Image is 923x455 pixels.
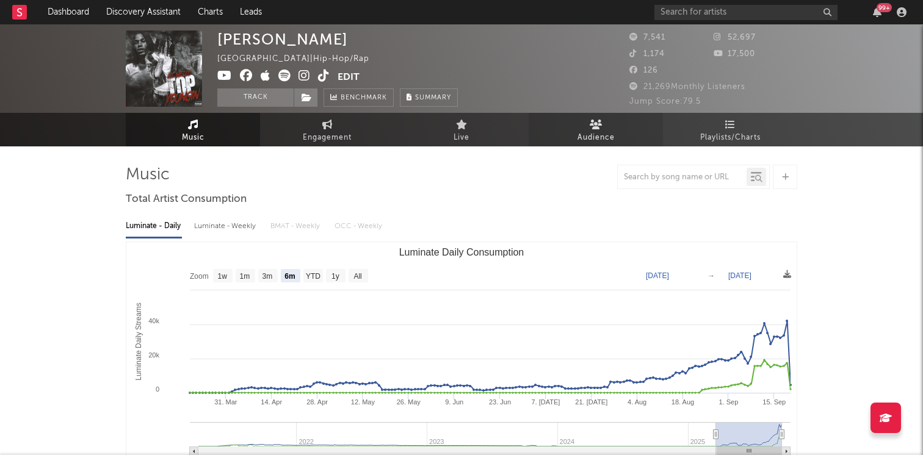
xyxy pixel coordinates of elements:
text: 40k [148,317,159,324]
span: 7,541 [629,34,665,41]
text: 0 [156,385,159,393]
text: 9. Jun [445,398,463,406]
text: YTD [306,272,320,281]
text: 18. Aug [671,398,694,406]
span: Benchmark [341,91,387,106]
text: [DATE] [728,271,751,280]
span: 21,269 Monthly Listeners [629,83,745,91]
text: 21. [DATE] [575,398,607,406]
a: Music [126,113,260,146]
text: 23. Jun [489,398,511,406]
text: → [708,271,715,280]
button: Summary [400,88,458,107]
span: 1,174 [629,50,665,58]
a: Benchmark [324,88,394,107]
text: Zoom [190,272,209,281]
text: 28. Apr [306,398,328,406]
span: Playlists/Charts [700,131,761,145]
text: 26. May [397,398,421,406]
span: Jump Score: 79.5 [629,98,701,106]
text: [DATE] [646,271,669,280]
span: Live [454,131,469,145]
text: 15. Sep [762,398,786,406]
span: Summary [415,95,451,101]
text: 7. [DATE] [531,398,560,406]
input: Search by song name or URL [618,173,747,182]
text: 1. Sep [718,398,738,406]
span: 126 [629,66,658,74]
div: [GEOGRAPHIC_DATA] | Hip-Hop/Rap [217,52,383,66]
span: 17,500 [714,50,755,58]
text: 1w [218,272,228,281]
text: 1y [331,272,339,281]
span: Audience [577,131,615,145]
a: Audience [529,113,663,146]
button: Track [217,88,294,107]
text: 14. Apr [261,398,282,406]
a: Engagement [260,113,394,146]
text: 31. Mar [214,398,237,406]
text: 4. Aug [628,398,646,406]
span: Total Artist Consumption [126,192,247,207]
span: Engagement [303,131,352,145]
div: [PERSON_NAME] [217,30,348,48]
div: Luminate - Weekly [194,216,258,237]
input: Search for artists [654,5,838,20]
text: All [353,272,361,281]
text: Luminate Daily Streams [134,303,143,380]
a: Playlists/Charts [663,113,797,146]
text: Luminate Daily Consumption [399,247,524,257]
span: Music [182,131,205,145]
text: 20k [148,351,159,359]
button: 99+ [873,7,881,17]
text: 12. May [351,398,375,406]
text: 1m [240,272,250,281]
button: Edit [338,70,360,85]
text: 6m [284,272,295,281]
div: 99 + [877,3,892,12]
div: Luminate - Daily [126,216,182,237]
a: Live [394,113,529,146]
text: 3m [262,272,273,281]
span: 52,697 [714,34,756,41]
